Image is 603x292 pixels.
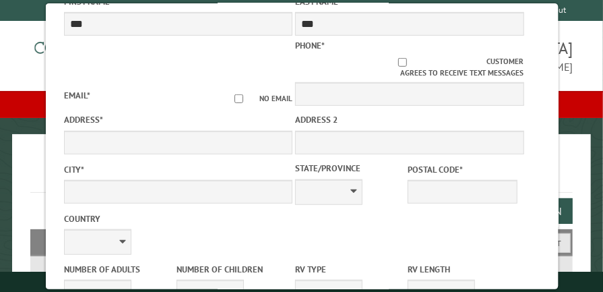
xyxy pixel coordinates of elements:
[30,26,199,79] img: Campground Commander
[63,113,292,126] label: Address
[218,93,292,105] label: No email
[294,113,523,126] label: Address 2
[63,212,292,225] label: Country
[218,94,259,103] input: No email
[317,58,486,67] input: Customer agrees to receive text messages
[176,263,286,276] label: Number of Children
[294,40,324,51] label: Phone
[63,90,90,101] label: Email
[407,263,517,276] label: RV Length
[30,156,573,193] h1: Reservations
[294,162,404,175] label: State/Province
[30,229,573,255] h2: Filters
[294,263,404,276] label: RV Type
[294,56,523,79] label: Customer agrees to receive text messages
[407,163,517,176] label: Postal Code
[63,163,292,176] label: City
[63,263,173,276] label: Number of Adults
